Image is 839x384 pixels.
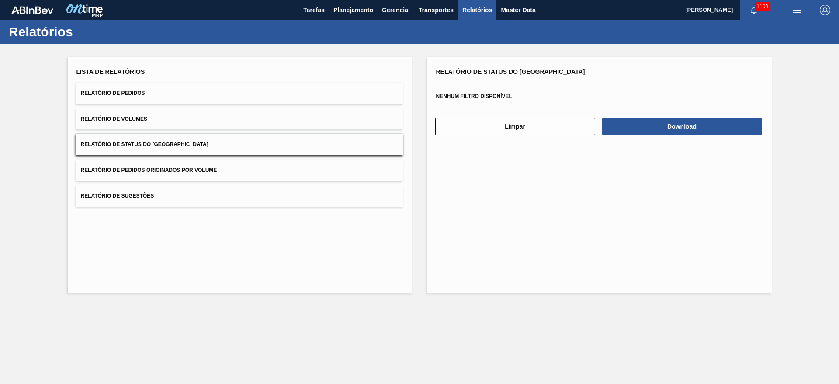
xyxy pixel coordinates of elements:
span: Relatório de Status do [GEOGRAPHIC_DATA] [81,141,208,147]
span: Master Data [501,5,535,15]
button: Notificações [740,4,768,16]
button: Relatório de Pedidos Originados por Volume [76,160,403,181]
button: Relatório de Pedidos [76,83,403,104]
button: Relatório de Status do [GEOGRAPHIC_DATA] [76,134,403,155]
img: userActions [792,5,802,15]
span: Gerencial [382,5,410,15]
span: 1109 [755,2,770,11]
span: Relatórios [462,5,492,15]
img: Logout [820,5,830,15]
span: Relatório de Volumes [81,116,147,122]
span: Relatório de Sugestões [81,193,154,199]
button: Relatório de Volumes [76,108,403,130]
span: Transportes [419,5,454,15]
span: Tarefas [303,5,325,15]
img: TNhmsLtSVTkK8tSr43FrP2fwEKptu5GPRR3wAAAABJRU5ErkJggg== [11,6,53,14]
button: Relatório de Sugestões [76,185,403,207]
span: Planejamento [333,5,373,15]
h1: Relatórios [9,27,164,37]
span: Relatório de Pedidos Originados por Volume [81,167,217,173]
span: Lista de Relatórios [76,68,145,75]
span: Relatório de Status do [GEOGRAPHIC_DATA] [436,68,585,75]
button: Download [602,118,762,135]
span: Nenhum filtro disponível [436,93,512,99]
button: Limpar [435,118,595,135]
span: Relatório de Pedidos [81,90,145,96]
